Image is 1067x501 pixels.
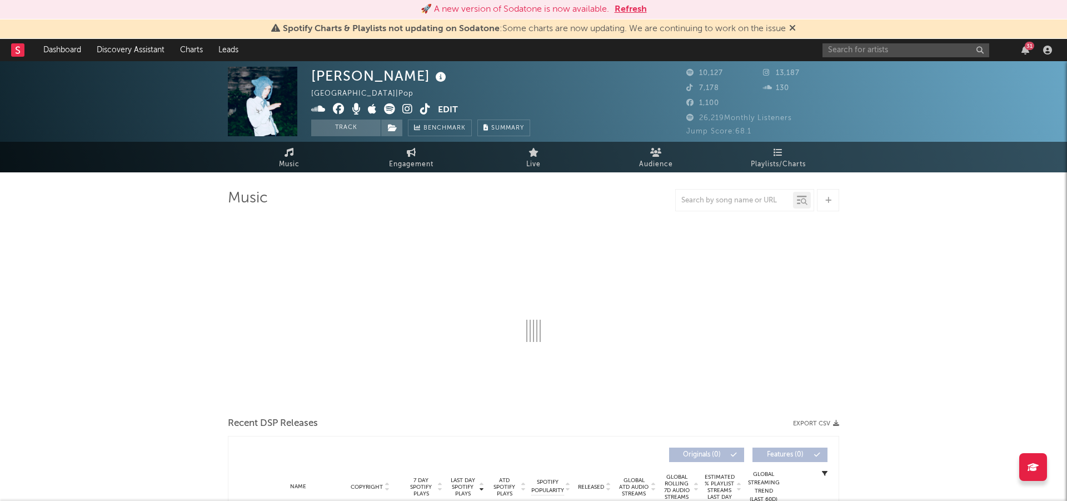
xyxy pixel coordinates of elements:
input: Search for artists [822,43,989,57]
span: Music [279,158,300,171]
div: [PERSON_NAME] [311,67,449,85]
span: 7 Day Spotify Plays [406,477,436,497]
span: Released [578,484,604,490]
span: Last Day Spotify Plays [448,477,477,497]
div: 🚀 A new version of Sodatone is now available. [421,3,609,16]
span: 1,100 [686,100,719,107]
button: Track [311,120,381,136]
button: Edit [438,103,458,117]
button: Summary [477,120,530,136]
a: Leads [211,39,246,61]
span: 10,127 [686,70,723,77]
a: Discovery Assistant [89,39,172,61]
a: Audience [595,142,717,172]
a: Music [228,142,350,172]
span: Playlists/Charts [751,158,806,171]
button: Export CSV [793,420,839,427]
span: Spotify Charts & Playlists not updating on Sodatone [283,24,500,33]
button: Originals(0) [669,448,744,462]
span: Spotify Popularity [531,478,564,495]
span: : Some charts are now updating. We are continuing to work on the issue [283,24,786,33]
span: Summary [491,125,524,131]
span: 13,187 [763,70,800,77]
span: Live [526,158,541,171]
span: Jump Score: 68.1 [686,128,751,135]
a: Engagement [350,142,472,172]
a: Charts [172,39,211,61]
span: Recent DSP Releases [228,417,318,430]
input: Search by song name or URL [676,196,793,205]
a: Benchmark [408,120,472,136]
div: Name [262,483,335,491]
span: 7,178 [686,85,719,92]
span: Features ( 0 ) [760,452,811,458]
a: Dashboard [36,39,89,61]
span: Engagement [389,158,433,171]
a: Playlists/Charts [717,142,839,172]
span: Audience [639,158,673,171]
span: ATD Spotify Plays [490,477,519,497]
button: 31 [1021,46,1029,54]
span: 26,219 Monthly Listeners [686,115,792,122]
span: Global Rolling 7D Audio Streams [661,474,692,500]
a: Live [472,142,595,172]
span: Benchmark [423,122,466,135]
button: Features(0) [752,448,827,462]
span: Originals ( 0 ) [676,452,727,458]
span: Estimated % Playlist Streams Last Day [704,474,735,500]
button: Refresh [615,3,647,16]
span: Global ATD Audio Streams [619,477,649,497]
span: Copyright [351,484,383,490]
span: Dismiss [789,24,796,33]
div: 31 [1025,42,1034,50]
div: [GEOGRAPHIC_DATA] | Pop [311,87,426,101]
span: 130 [763,85,789,92]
